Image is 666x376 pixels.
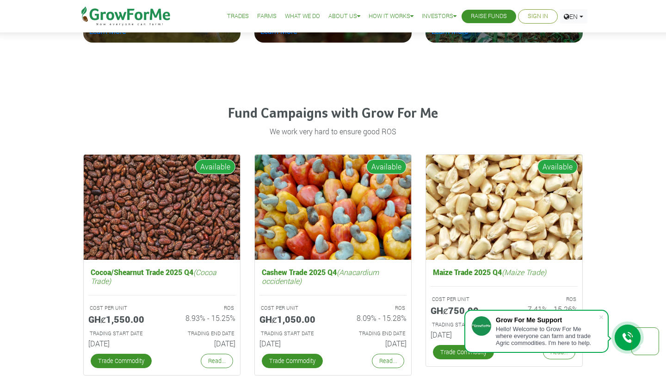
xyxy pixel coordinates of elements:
[262,267,379,286] i: (Anacardium occidentale)
[88,265,235,288] h5: Cocoa/Shearnut Trade 2025 Q4
[528,12,548,21] a: Sign In
[340,313,407,322] h6: 8.09% - 15.28%
[90,330,154,338] p: Estimated Trading Start Date
[426,155,582,260] img: growforme image
[84,155,240,260] img: growforme image
[431,265,578,279] h5: Maize Trade 2025 Q4
[170,304,234,312] p: ROS
[91,354,152,368] a: Trade Commodity
[341,304,405,312] p: ROS
[227,12,249,21] a: Trades
[169,339,235,348] h6: [DATE]
[255,155,411,260] img: growforme image
[372,354,404,368] a: Read...
[257,12,277,21] a: Farms
[432,321,496,329] p: Estimated Trading Start Date
[341,330,405,338] p: Estimated Trading End Date
[511,305,578,313] h6: 7.41% - 15.26%
[432,295,496,303] p: COST PER UNIT
[169,313,235,322] h6: 8.93% - 15.25%
[261,330,325,338] p: Estimated Trading Start Date
[431,305,497,316] h5: GHȼ750.00
[261,304,325,312] p: COST PER UNIT
[422,12,456,21] a: Investors
[285,12,320,21] a: What We Do
[512,295,576,303] p: ROS
[90,304,154,312] p: COST PER UNIT
[201,354,233,368] a: Read...
[85,126,581,137] p: We work very hard to ensure good ROS
[88,313,155,325] h5: GHȼ1,550.00
[369,12,413,21] a: How it Works
[433,345,494,359] a: Trade Commodity
[431,330,497,339] h6: [DATE]
[366,159,407,174] span: Available
[328,12,360,21] a: About Us
[91,267,216,286] i: (Cocoa Trade)
[502,267,546,277] i: (Maize Trade)
[496,326,598,346] div: Hello! Welcome to Grow For Me where everyone can farm and trade Agric commodities. I'm here to help.
[262,354,323,368] a: Trade Commodity
[259,313,326,325] h5: GHȼ1,050.00
[83,106,583,122] h4: Fund Campaigns with Grow For Me
[340,339,407,348] h6: [DATE]
[537,159,578,174] span: Available
[560,9,587,24] a: EN
[170,330,234,338] p: Estimated Trading End Date
[195,159,235,174] span: Available
[259,265,407,288] h5: Cashew Trade 2025 Q4
[496,316,598,324] div: Grow For Me Support
[88,339,155,348] h6: [DATE]
[259,339,326,348] h6: [DATE]
[471,12,507,21] a: Raise Funds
